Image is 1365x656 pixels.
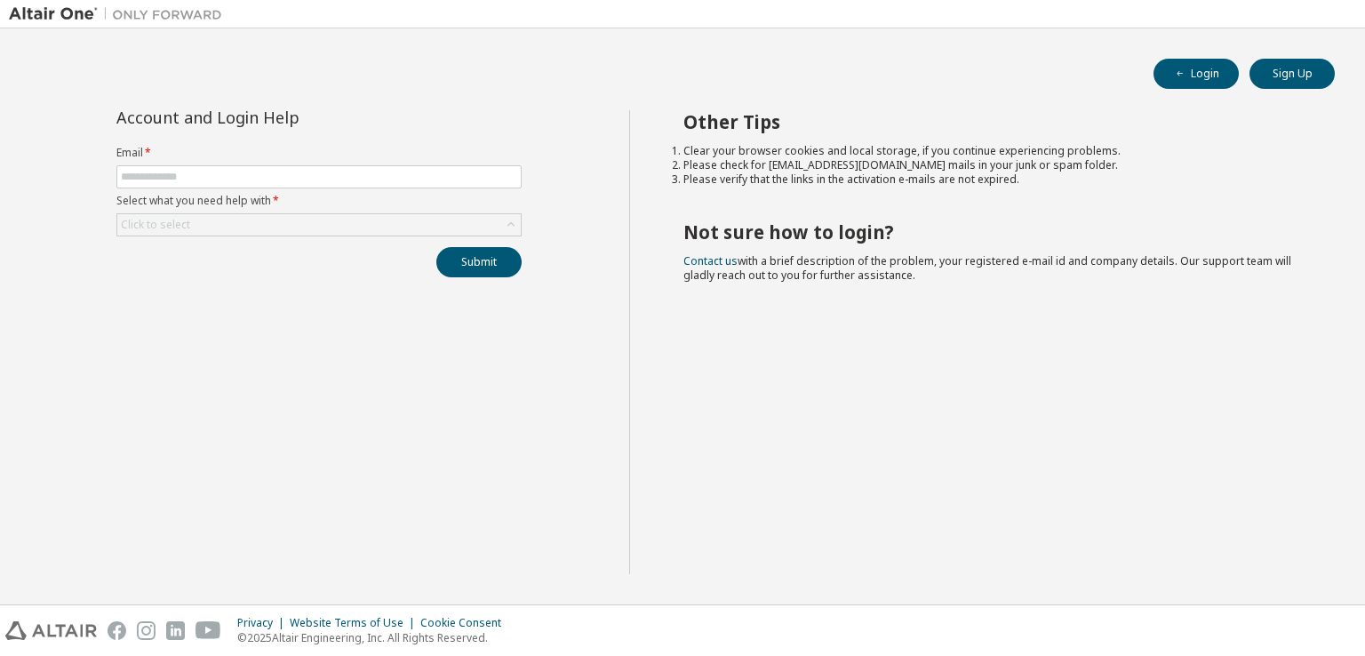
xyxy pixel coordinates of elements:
li: Please check for [EMAIL_ADDRESS][DOMAIN_NAME] mails in your junk or spam folder. [683,158,1304,172]
img: linkedin.svg [166,621,185,640]
button: Submit [436,247,522,277]
div: Cookie Consent [420,616,512,630]
p: © 2025 Altair Engineering, Inc. All Rights Reserved. [237,630,512,645]
h2: Not sure how to login? [683,220,1304,244]
button: Login [1153,59,1239,89]
li: Please verify that the links in the activation e-mails are not expired. [683,172,1304,187]
span: with a brief description of the problem, your registered e-mail id and company details. Our suppo... [683,253,1291,283]
li: Clear your browser cookies and local storage, if you continue experiencing problems. [683,144,1304,158]
button: Sign Up [1249,59,1335,89]
img: facebook.svg [108,621,126,640]
div: Website Terms of Use [290,616,420,630]
img: altair_logo.svg [5,621,97,640]
label: Select what you need help with [116,194,522,208]
div: Click to select [117,214,521,236]
div: Privacy [237,616,290,630]
label: Email [116,146,522,160]
img: youtube.svg [196,621,221,640]
img: instagram.svg [137,621,156,640]
div: Account and Login Help [116,110,441,124]
a: Contact us [683,253,738,268]
h2: Other Tips [683,110,1304,133]
div: Click to select [121,218,190,232]
img: Altair One [9,5,231,23]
